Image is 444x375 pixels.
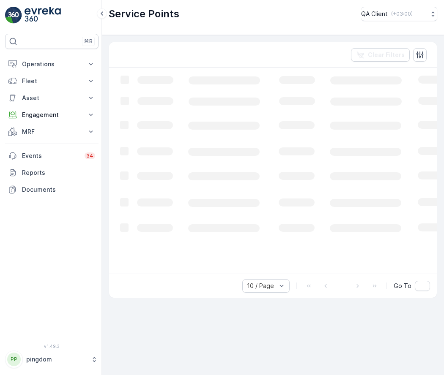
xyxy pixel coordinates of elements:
button: Operations [5,56,99,73]
button: QA Client(+03:00) [361,7,437,21]
p: MRF [22,128,82,136]
div: PP [7,353,21,366]
p: QA Client [361,10,388,18]
button: Clear Filters [351,48,410,62]
span: Go To [394,282,411,290]
a: Events34 [5,147,99,164]
button: Asset [5,90,99,106]
p: Fleet [22,77,82,85]
button: Fleet [5,73,99,90]
p: ( +03:00 ) [391,11,413,17]
p: Documents [22,185,95,194]
a: Reports [5,164,99,181]
button: Engagement [5,106,99,123]
p: Reports [22,168,95,177]
p: Asset [22,94,82,102]
button: MRF [5,123,99,140]
p: Engagement [22,111,82,119]
p: pingdom [26,355,87,364]
img: logo_light-DOdMpM7g.png [25,7,61,24]
img: logo [5,7,22,24]
p: ⌘B [84,38,93,45]
a: Documents [5,181,99,198]
p: Service Points [109,7,179,21]
p: Operations [22,60,82,68]
button: PPpingdom [5,351,99,368]
span: v 1.49.3 [5,344,99,349]
p: 34 [86,152,93,159]
p: Clear Filters [368,51,405,59]
p: Events [22,152,79,160]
